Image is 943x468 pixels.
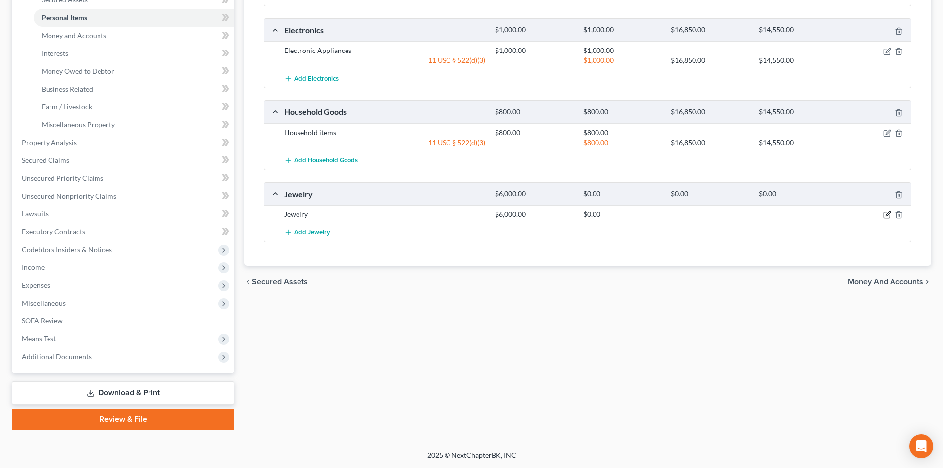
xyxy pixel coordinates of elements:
span: Secured Claims [22,156,69,164]
span: Add Electronics [294,75,339,83]
a: Unsecured Priority Claims [14,169,234,187]
span: SOFA Review [22,316,63,325]
div: $800.00 [578,138,666,148]
a: Interests [34,45,234,62]
div: Household Goods [279,106,490,117]
div: $6,000.00 [490,209,578,219]
span: Additional Documents [22,352,92,361]
div: $800.00 [490,128,578,138]
button: Add Electronics [284,69,339,88]
a: Farm / Livestock [34,98,234,116]
div: $0.00 [754,189,842,199]
span: Farm / Livestock [42,103,92,111]
div: $16,850.00 [666,25,753,35]
a: Personal Items [34,9,234,27]
div: $16,850.00 [666,55,753,65]
div: $14,550.00 [754,107,842,117]
span: Miscellaneous Property [42,120,115,129]
a: Review & File [12,409,234,430]
span: Property Analysis [22,138,77,147]
div: Electronics [279,25,490,35]
button: Add Jewelry [284,223,330,242]
button: Add Household Goods [284,152,358,170]
div: $16,850.00 [666,107,753,117]
a: Unsecured Nonpriority Claims [14,187,234,205]
span: Add Household Goods [294,156,358,164]
span: Interests [42,49,68,57]
a: Lawsuits [14,205,234,223]
div: Electronic Appliances [279,46,490,55]
div: $14,550.00 [754,25,842,35]
a: Property Analysis [14,134,234,152]
div: $1,000.00 [490,25,578,35]
a: SOFA Review [14,312,234,330]
button: Money and Accounts chevron_right [848,278,931,286]
div: $800.00 [490,107,578,117]
i: chevron_right [923,278,931,286]
i: chevron_left [244,278,252,286]
span: Income [22,263,45,271]
div: $800.00 [578,128,666,138]
div: $1,000.00 [578,55,666,65]
span: Expenses [22,281,50,289]
a: Miscellaneous Property [34,116,234,134]
div: 2025 © NextChapterBK, INC [190,450,754,468]
div: Open Intercom Messenger [909,434,933,458]
span: Unsecured Nonpriority Claims [22,192,116,200]
button: chevron_left Secured Assets [244,278,308,286]
span: Money Owed to Debtor [42,67,114,75]
span: Executory Contracts [22,227,85,236]
span: Add Jewelry [294,229,330,237]
span: Miscellaneous [22,299,66,307]
a: Business Related [34,80,234,98]
span: Secured Assets [252,278,308,286]
span: Means Test [22,334,56,343]
span: Money and Accounts [848,278,923,286]
div: $0.00 [578,189,666,199]
div: 11 USC § 522(d)(3) [279,55,490,65]
div: Household items [279,128,490,138]
a: Executory Contracts [14,223,234,241]
div: $1,000.00 [578,46,666,55]
div: $14,550.00 [754,138,842,148]
a: Download & Print [12,381,234,405]
div: $0.00 [578,209,666,219]
span: Codebtors Insiders & Notices [22,245,112,254]
div: $6,000.00 [490,189,578,199]
span: Personal Items [42,13,87,22]
a: Secured Claims [14,152,234,169]
a: Money and Accounts [34,27,234,45]
span: Money and Accounts [42,31,106,40]
div: $0.00 [666,189,753,199]
div: $1,000.00 [490,46,578,55]
div: Jewelry [279,189,490,199]
span: Lawsuits [22,209,49,218]
div: Jewelry [279,209,490,219]
div: $14,550.00 [754,55,842,65]
div: $16,850.00 [666,138,753,148]
div: $800.00 [578,107,666,117]
a: Money Owed to Debtor [34,62,234,80]
span: Unsecured Priority Claims [22,174,103,182]
div: $1,000.00 [578,25,666,35]
span: Business Related [42,85,93,93]
div: 11 USC § 522(d)(3) [279,138,490,148]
